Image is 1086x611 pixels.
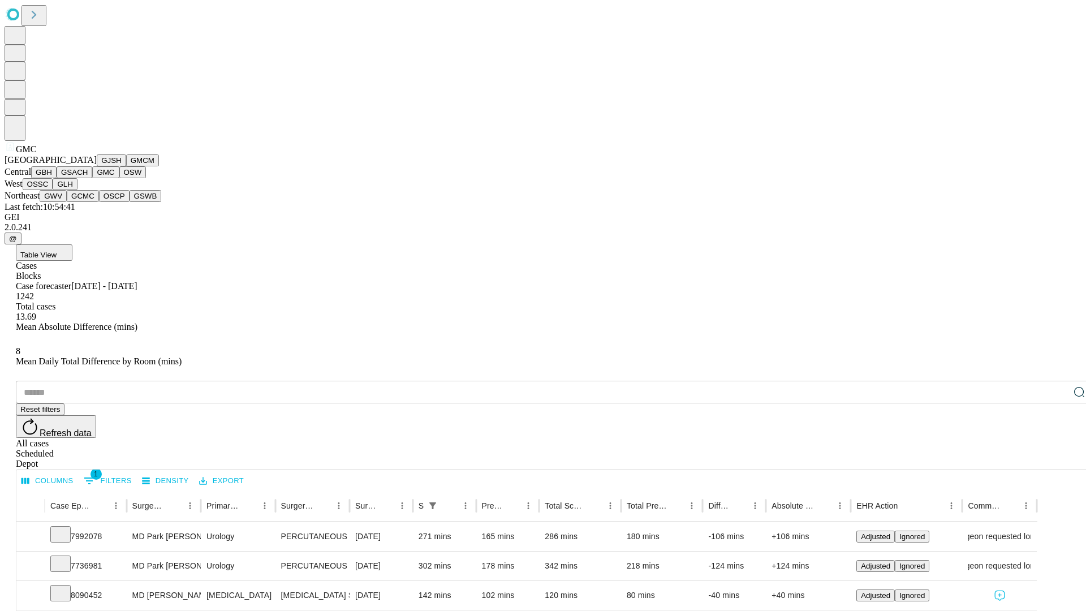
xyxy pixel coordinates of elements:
span: Table View [20,251,57,259]
span: Refresh data [40,428,92,438]
div: [MEDICAL_DATA] [206,581,269,610]
div: [DATE] [355,581,407,610]
div: +106 mins [772,522,845,551]
button: Menu [832,498,848,514]
div: -124 mins [708,552,760,580]
button: Menu [747,498,763,514]
span: Northeast [5,191,40,200]
div: [MEDICAL_DATA] SURGICAL [281,581,344,610]
button: GMCM [126,154,159,166]
div: Surgeon requested longer [968,522,1031,551]
button: Adjusted [856,560,895,572]
button: Sort [166,498,182,514]
span: 1242 [16,291,34,301]
button: Menu [108,498,124,514]
div: Case Epic Id [50,501,91,510]
div: Urology [206,552,269,580]
div: 271 mins [419,522,471,551]
button: Sort [1002,498,1018,514]
button: Show filters [425,498,441,514]
span: Last fetch: 10:54:41 [5,202,75,212]
span: Total cases [16,302,55,311]
div: Surgeon Name [132,501,165,510]
div: Predicted In Room Duration [482,501,504,510]
button: Menu [182,498,198,514]
div: Surgery Name [281,501,314,510]
div: 286 mins [545,522,615,551]
div: +40 mins [772,581,845,610]
span: Adjusted [861,562,890,570]
div: 80 mins [627,581,697,610]
button: Menu [943,498,959,514]
div: Surgery Date [355,501,377,510]
button: Select columns [19,472,76,490]
span: 13.69 [16,312,36,321]
button: Expand [22,586,39,606]
div: 218 mins [627,552,697,580]
div: 302 mins [419,552,471,580]
span: Central [5,167,31,177]
div: Scheduled In Room Duration [419,501,424,510]
span: Ignored [899,562,925,570]
div: Total Predicted Duration [627,501,667,510]
div: MD Park [PERSON_NAME] [132,522,195,551]
div: [DATE] [355,552,407,580]
div: 102 mins [482,581,534,610]
button: Menu [520,498,536,514]
div: Urology [206,522,269,551]
span: Ignored [899,591,925,600]
span: 8 [16,346,20,356]
button: Menu [684,498,700,514]
div: EHR Action [856,501,898,510]
button: Sort [92,498,108,514]
button: OSCP [99,190,130,202]
button: GJSH [97,154,126,166]
div: MD [PERSON_NAME] [132,581,195,610]
div: 178 mins [482,552,534,580]
button: Sort [816,498,832,514]
div: 165 mins [482,522,534,551]
button: Reset filters [16,403,64,415]
span: 1 [90,468,102,480]
div: PERCUTANEOUS NEPHROSTOLITHOTOMY OVER 2CM [281,522,344,551]
div: 7992078 [50,522,121,551]
span: Reset filters [20,405,60,414]
div: Absolute Difference [772,501,815,510]
button: Sort [668,498,684,514]
span: @ [9,234,17,243]
span: Surgeon requested longer [953,552,1046,580]
button: Sort [378,498,394,514]
span: Mean Absolute Difference (mins) [16,322,137,332]
button: Menu [331,498,347,514]
button: Menu [1018,498,1034,514]
button: Sort [587,498,602,514]
div: +124 mins [772,552,845,580]
button: Sort [241,498,257,514]
button: GSWB [130,190,162,202]
button: GMC [92,166,119,178]
button: Adjusted [856,590,895,601]
div: MD Park [PERSON_NAME] [132,552,195,580]
div: Surgeon requested longer [968,552,1031,580]
span: Case forecaster [16,281,71,291]
button: Refresh data [16,415,96,438]
button: GWV [40,190,67,202]
div: 2.0.241 [5,222,1081,233]
div: Primary Service [206,501,239,510]
div: GEI [5,212,1081,222]
button: Adjusted [856,531,895,543]
div: 342 mins [545,552,615,580]
span: GMC [16,144,36,154]
div: -40 mins [708,581,760,610]
button: Sort [899,498,915,514]
button: GCMC [67,190,99,202]
button: Sort [505,498,520,514]
div: Comments [968,501,1001,510]
div: 120 mins [545,581,615,610]
button: Sort [442,498,458,514]
button: Sort [315,498,331,514]
span: Ignored [899,532,925,541]
button: Sort [731,498,747,514]
button: Export [196,472,247,490]
button: Density [139,472,192,490]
